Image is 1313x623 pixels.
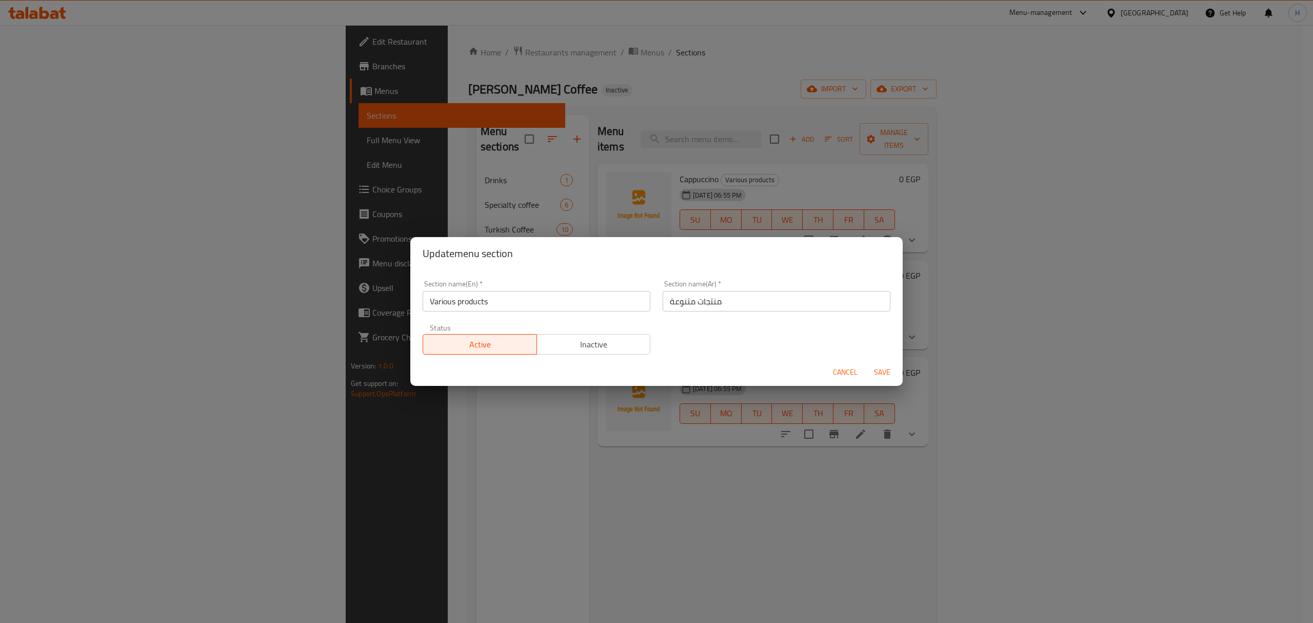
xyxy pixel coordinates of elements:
[423,245,890,262] h2: Update menu section
[866,363,899,382] button: Save
[427,337,533,352] span: Active
[663,291,890,311] input: Please enter section name(ar)
[541,337,647,352] span: Inactive
[870,366,894,379] span: Save
[423,291,650,311] input: Please enter section name(en)
[423,334,537,355] button: Active
[833,366,858,379] span: Cancel
[829,363,862,382] button: Cancel
[536,334,651,355] button: Inactive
